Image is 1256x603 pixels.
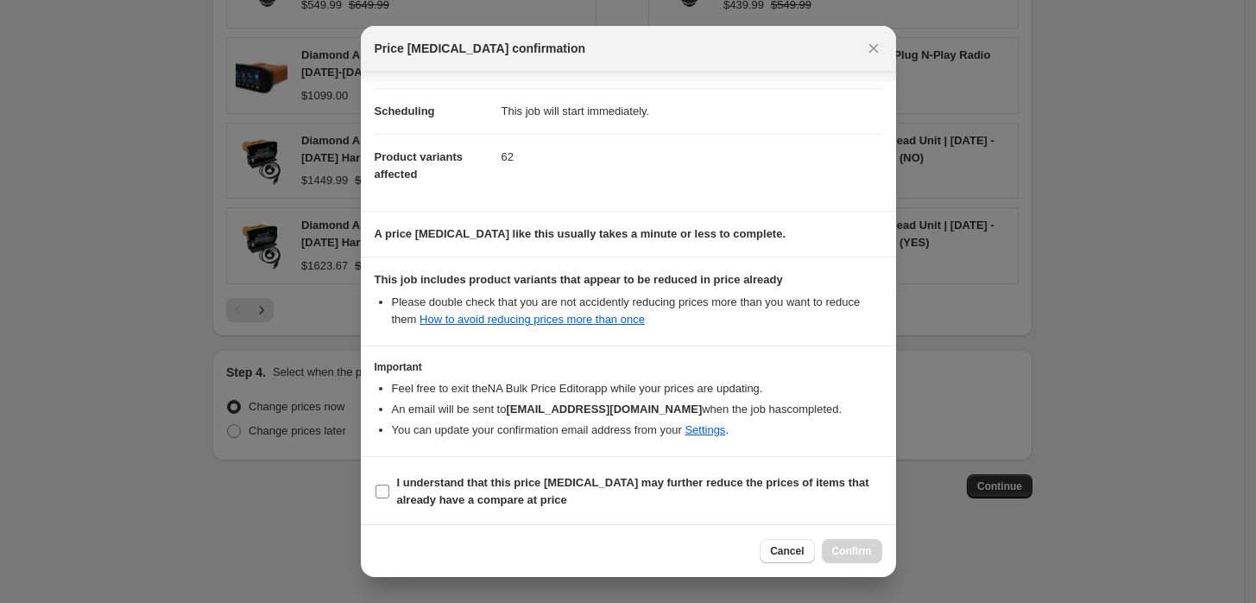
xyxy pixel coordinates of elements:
[375,227,786,240] b: A price [MEDICAL_DATA] like this usually takes a minute or less to complete.
[375,40,586,57] span: Price [MEDICAL_DATA] confirmation
[685,423,725,436] a: Settings
[760,539,814,563] button: Cancel
[392,422,882,439] li: You can update your confirmation email address from your .
[392,294,882,328] li: Please double check that you are not accidently reducing prices more than you want to reduce them
[770,544,804,558] span: Cancel
[375,150,464,181] span: Product variants affected
[375,360,882,374] h3: Important
[420,313,645,326] a: How to avoid reducing prices more than once
[502,88,882,134] dd: This job will start immediately.
[392,401,882,418] li: An email will be sent to when the job has completed .
[862,36,886,60] button: Close
[502,134,882,180] dd: 62
[375,105,435,117] span: Scheduling
[375,273,783,286] b: This job includes product variants that appear to be reduced in price already
[392,380,882,397] li: Feel free to exit the NA Bulk Price Editor app while your prices are updating.
[506,403,702,416] b: [EMAIL_ADDRESS][DOMAIN_NAME]
[397,476,869,506] b: I understand that this price [MEDICAL_DATA] may further reduce the prices of items that already h...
